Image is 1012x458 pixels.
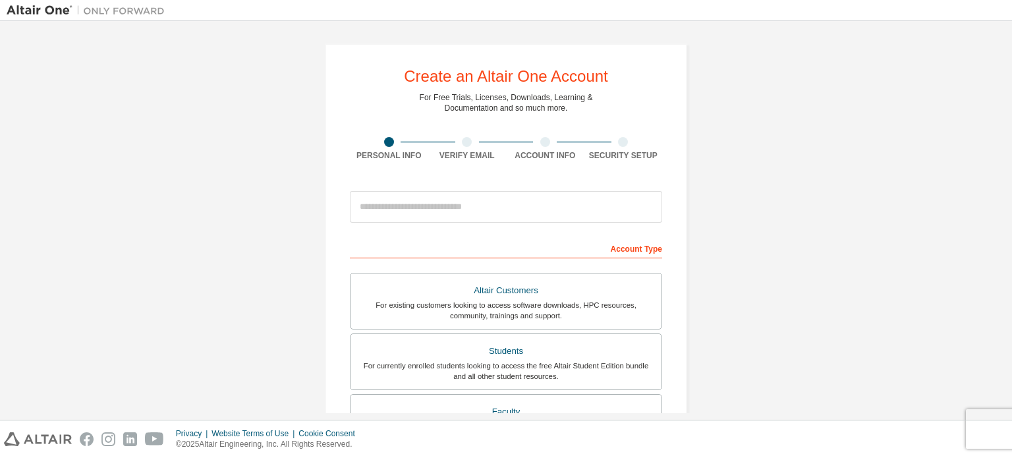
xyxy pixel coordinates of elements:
p: © 2025 Altair Engineering, Inc. All Rights Reserved. [176,439,363,450]
div: Personal Info [350,150,428,161]
img: altair_logo.svg [4,432,72,446]
div: Cookie Consent [298,428,362,439]
img: instagram.svg [101,432,115,446]
div: For Free Trials, Licenses, Downloads, Learning & Documentation and so much more. [420,92,593,113]
img: Altair One [7,4,171,17]
div: Verify Email [428,150,507,161]
div: Privacy [176,428,211,439]
img: linkedin.svg [123,432,137,446]
div: For currently enrolled students looking to access the free Altair Student Edition bundle and all ... [358,360,654,382]
div: For existing customers looking to access software downloads, HPC resources, community, trainings ... [358,300,654,321]
div: Faculty [358,403,654,421]
img: facebook.svg [80,432,94,446]
img: youtube.svg [145,432,164,446]
div: Website Terms of Use [211,428,298,439]
div: Create an Altair One Account [404,69,608,84]
div: Security Setup [584,150,663,161]
div: Account Type [350,237,662,258]
div: Students [358,342,654,360]
div: Altair Customers [358,281,654,300]
div: Account Info [506,150,584,161]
